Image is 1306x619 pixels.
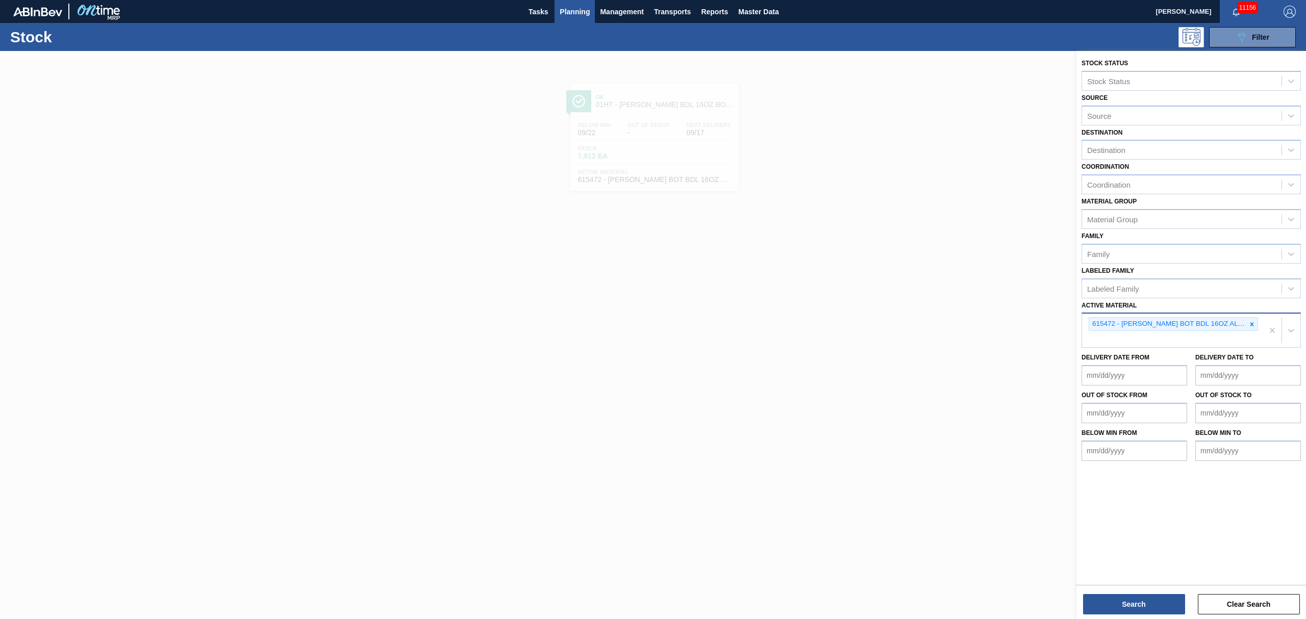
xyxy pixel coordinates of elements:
[527,6,549,18] span: Tasks
[654,6,691,18] span: Transports
[1082,354,1149,361] label: Delivery Date from
[1082,441,1187,461] input: mm/dd/yyyy
[1087,146,1125,154] div: Destination
[701,6,728,18] span: Reports
[10,31,169,43] h1: Stock
[1252,33,1269,41] span: Filter
[1178,27,1204,47] div: Programming: no user selected
[1284,6,1296,18] img: Logout
[1087,284,1139,293] div: Labeled Family
[1209,27,1296,47] button: Filter
[1195,354,1253,361] label: Delivery Date to
[1082,60,1128,67] label: Stock Status
[1087,215,1138,223] div: Material Group
[1082,94,1108,101] label: Source
[1082,365,1187,385] input: mm/dd/yyyy
[13,7,62,16] img: TNhmsLtSVTkK8tSr43FrP2fwEKptu5GPRR3wAAAABJRU5ErkJggg==
[1082,392,1147,399] label: Out of Stock from
[1089,318,1246,330] div: 615472 - [PERSON_NAME] BOT BDL 16OZ AL BOT 15/16 AB 0924 B
[1082,129,1122,136] label: Destination
[1220,5,1252,19] button: Notifications
[1082,302,1137,309] label: Active Material
[1082,163,1129,170] label: Coordination
[1087,249,1110,258] div: Family
[560,6,590,18] span: Planning
[1082,403,1187,423] input: mm/dd/yyyy
[1082,233,1103,240] label: Family
[1082,198,1137,205] label: Material Group
[1082,429,1137,436] label: Below Min from
[1195,429,1241,436] label: Below Min to
[1082,267,1134,274] label: Labeled Family
[1195,403,1301,423] input: mm/dd/yyyy
[1237,2,1258,13] span: 11156
[1195,365,1301,385] input: mm/dd/yyyy
[1195,392,1251,399] label: Out of Stock to
[1087,76,1130,85] div: Stock Status
[1087,111,1112,120] div: Source
[1087,180,1131,189] div: Coordination
[600,6,644,18] span: Management
[1195,441,1301,461] input: mm/dd/yyyy
[738,6,778,18] span: Master Data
